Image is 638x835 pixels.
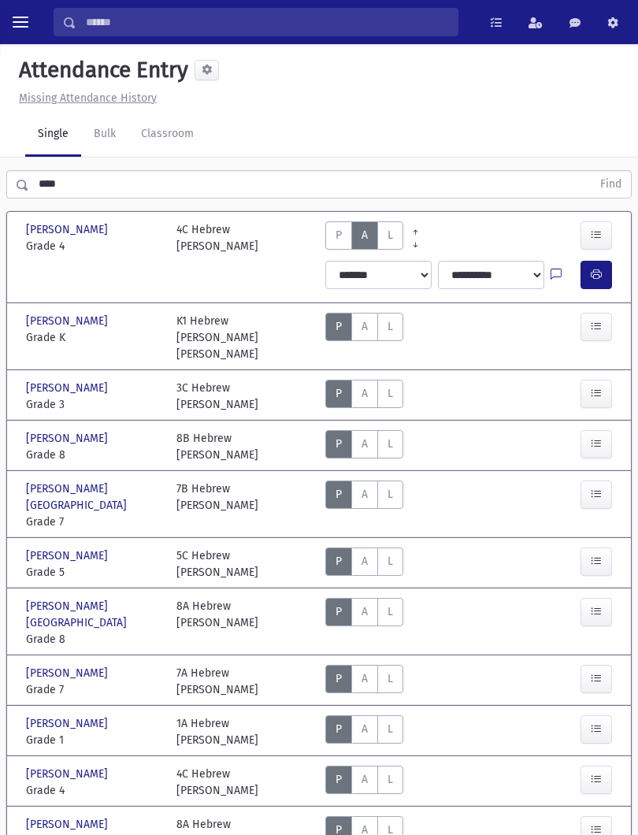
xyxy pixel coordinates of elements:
span: L [388,488,393,501]
div: 7A Hebrew [PERSON_NAME] [176,665,258,698]
span: A [362,228,368,242]
span: A [362,387,368,400]
span: P [336,320,342,333]
button: toggle menu [6,8,35,36]
div: 4C Hebrew [PERSON_NAME] [176,221,258,254]
span: [PERSON_NAME] [26,766,111,782]
div: AttTypes [325,430,403,463]
span: A [362,722,368,736]
span: Grade 8 [26,447,161,463]
span: P [336,228,342,242]
span: P [336,488,342,501]
span: [PERSON_NAME] [26,665,111,681]
span: [PERSON_NAME] [26,816,111,833]
div: 8A Hebrew [PERSON_NAME] [176,598,258,648]
div: 5C Hebrew [PERSON_NAME] [176,547,258,581]
span: [PERSON_NAME] [26,313,111,329]
div: AttTypes [325,313,403,362]
div: AttTypes [325,598,403,648]
div: 1A Hebrew [PERSON_NAME] [176,715,258,748]
span: [PERSON_NAME] [26,430,111,447]
span: Grade 4 [26,238,161,254]
input: Search [76,8,458,36]
div: AttTypes [325,481,403,530]
span: Grade 7 [26,681,161,698]
span: P [336,773,342,786]
span: L [388,672,393,685]
span: L [388,605,393,618]
span: A [362,437,368,451]
span: L [388,387,393,400]
div: 8B Hebrew [PERSON_NAME] [176,430,258,463]
span: L [388,228,393,242]
a: Classroom [128,113,206,157]
span: A [362,605,368,618]
div: 4C Hebrew [PERSON_NAME] [176,766,258,799]
u: Missing Attendance History [19,91,157,105]
div: AttTypes [325,380,403,413]
div: K1 Hebrew [PERSON_NAME] [PERSON_NAME] [176,313,311,362]
a: Single [25,113,81,157]
a: Missing Attendance History [13,91,157,105]
span: P [336,605,342,618]
div: 3C Hebrew [PERSON_NAME] [176,380,258,413]
span: P [336,672,342,685]
div: AttTypes [325,547,403,581]
span: P [336,387,342,400]
div: AttTypes [325,715,403,748]
span: P [336,722,342,736]
span: P [336,555,342,568]
span: Grade K [26,329,161,346]
span: Grade 1 [26,732,161,748]
span: Grade 7 [26,514,161,530]
button: Find [591,171,631,198]
span: [PERSON_NAME] [26,221,111,238]
span: P [336,437,342,451]
div: AttTypes [325,766,403,799]
span: A [362,672,368,685]
span: L [388,555,393,568]
span: [PERSON_NAME][GEOGRAPHIC_DATA] [26,598,161,631]
span: A [362,488,368,501]
span: [PERSON_NAME] [26,715,111,732]
span: Grade 4 [26,782,161,799]
span: [PERSON_NAME][GEOGRAPHIC_DATA] [26,481,161,514]
div: AttTypes [325,665,403,698]
span: L [388,437,393,451]
div: AttTypes [325,221,403,254]
h5: Attendance Entry [13,57,188,83]
span: L [388,773,393,786]
span: L [388,722,393,736]
span: [PERSON_NAME] [26,380,111,396]
span: A [362,773,368,786]
span: Grade 3 [26,396,161,413]
span: Grade 5 [26,564,161,581]
span: L [388,320,393,333]
span: Grade 8 [26,631,161,648]
a: Bulk [81,113,128,157]
span: [PERSON_NAME] [26,547,111,564]
span: A [362,320,368,333]
div: 7B Hebrew [PERSON_NAME] [176,481,258,530]
span: A [362,555,368,568]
